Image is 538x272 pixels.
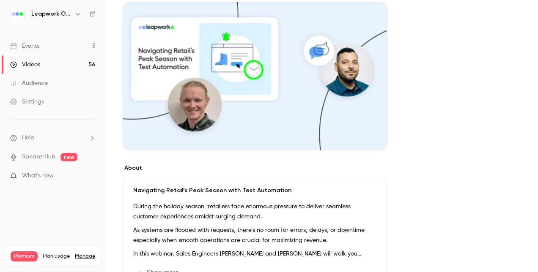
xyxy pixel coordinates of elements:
div: Videos [10,60,40,69]
p: During the holiday season, retailers face enormous pressure to deliver seamless customer experien... [133,201,376,222]
p: In this webinar, Sales Engineers [PERSON_NAME] and [PERSON_NAME] will walk you through practical ... [133,249,376,259]
label: About [123,164,387,172]
iframe: Noticeable Trigger [85,172,96,180]
a: SpeakerHub [22,152,55,161]
span: Help [22,133,34,142]
img: Leapwork Online Event [11,7,24,21]
p: As systems are flooded with requests, there’s no room for errors, delays, or downtime—especially ... [133,225,376,245]
p: Navigating Retail’s Peak Season with Test Automation [133,186,376,195]
div: Events [10,42,39,50]
span: Plan usage [43,253,70,260]
span: What's new [22,171,54,180]
span: Premium [11,251,38,261]
a: Manage [75,253,95,260]
div: Audience [10,79,48,87]
div: Settings [10,98,44,106]
span: new [60,153,77,161]
h6: Leapwork Online Event [31,10,71,18]
li: help-dropdown-opener [10,133,96,142]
